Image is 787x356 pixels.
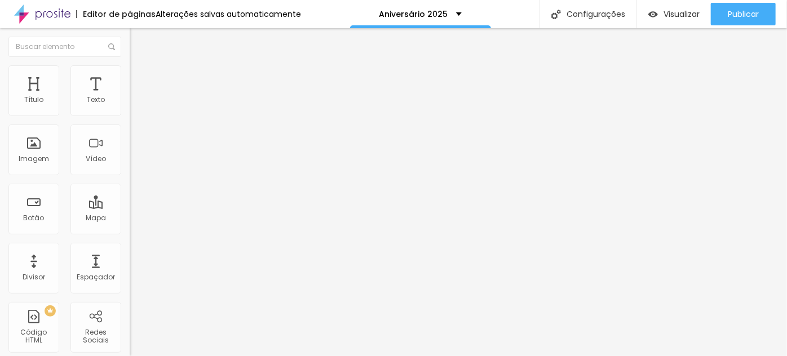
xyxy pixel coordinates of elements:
div: Mapa [86,214,106,222]
p: Aniversário 2025 [379,10,448,18]
img: Icone [108,43,115,50]
button: Publicar [711,3,776,25]
div: Espaçador [77,273,115,281]
div: Vídeo [86,155,106,163]
div: Redes Sociais [73,328,118,345]
div: Texto [87,96,105,104]
div: Editor de páginas [76,10,156,18]
div: Botão [24,214,45,222]
div: Alterações salvas automaticamente [156,10,301,18]
div: Imagem [19,155,49,163]
span: Publicar [728,10,759,19]
div: Título [24,96,43,104]
div: Divisor [23,273,45,281]
div: Código HTML [11,328,56,345]
input: Buscar elemento [8,37,121,57]
img: Icone [551,10,561,19]
iframe: Editor [130,28,787,356]
button: Visualizar [637,3,711,25]
img: view-1.svg [648,10,658,19]
span: Visualizar [664,10,700,19]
